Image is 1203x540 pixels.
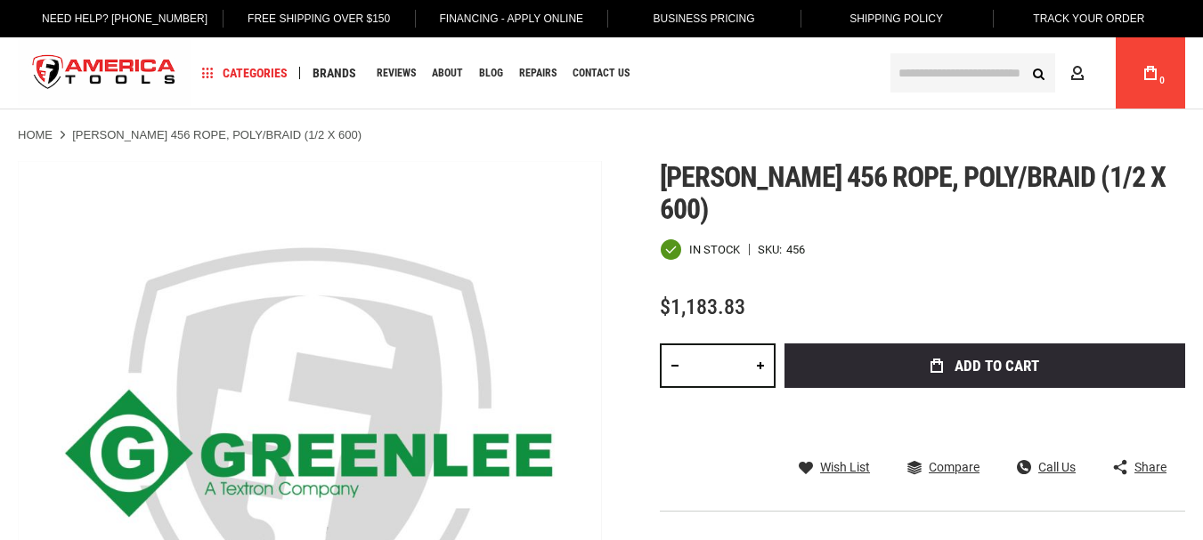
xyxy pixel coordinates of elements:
div: 456 [786,244,805,255]
a: Repairs [511,61,565,85]
a: 0 [1134,37,1167,109]
span: Compare [929,461,979,473]
a: Reviews [369,61,424,85]
span: 0 [1159,76,1165,85]
strong: SKU [758,244,786,255]
a: Compare [907,459,979,475]
span: Shipping Policy [849,12,943,25]
a: Blog [471,61,511,85]
span: Brands [313,67,356,79]
strong: [PERSON_NAME] 456 ROPE, POLY/BRAID (1/2 X 600) [72,128,362,141]
a: About [424,61,471,85]
span: Call Us [1038,461,1076,473]
span: Contact Us [573,68,630,78]
a: Wish List [799,459,870,475]
span: Repairs [519,68,557,78]
span: Share [1134,461,1166,473]
a: Categories [194,61,296,85]
span: In stock [689,244,740,255]
span: Blog [479,68,503,78]
iframe: Secure express checkout frame [781,393,1189,480]
a: Call Us [1017,459,1076,475]
span: About [432,68,463,78]
img: America Tools [18,40,191,107]
a: Brands [305,61,364,85]
span: Reviews [377,68,416,78]
span: [PERSON_NAME] 456 rope, poly/braid (1/2 x 600) [660,160,1166,226]
span: Categories [202,67,288,79]
button: Add to Cart [784,343,1185,388]
span: Add to Cart [955,359,1039,374]
button: Search [1021,56,1055,90]
div: Availability [660,238,740,261]
a: Home [18,127,53,143]
a: store logo [18,40,191,107]
span: Wish List [820,461,870,473]
a: Contact Us [565,61,638,85]
span: $1,183.83 [660,294,745,319]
